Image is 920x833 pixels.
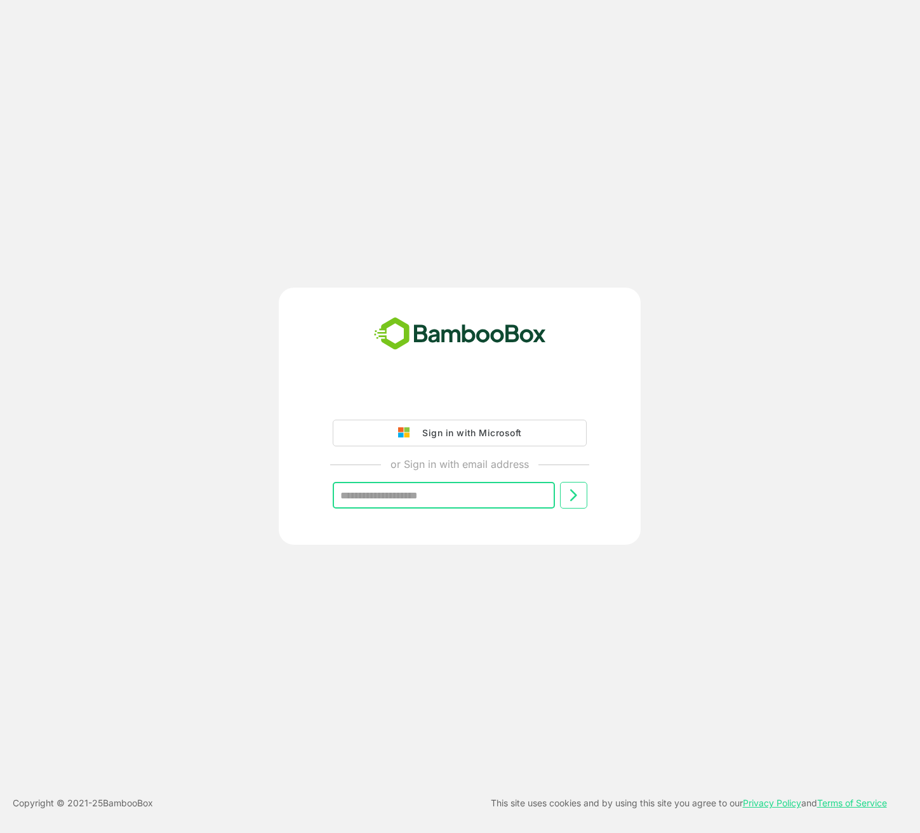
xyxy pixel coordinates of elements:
[398,427,416,439] img: google
[367,313,553,355] img: bamboobox
[416,425,521,441] div: Sign in with Microsoft
[817,797,887,808] a: Terms of Service
[13,796,153,811] p: Copyright © 2021- 25 BambooBox
[491,796,887,811] p: This site uses cookies and by using this site you agree to our and
[390,456,529,472] p: or Sign in with email address
[326,384,593,412] iframe: Sign in with Google Button
[333,420,587,446] button: Sign in with Microsoft
[743,797,801,808] a: Privacy Policy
